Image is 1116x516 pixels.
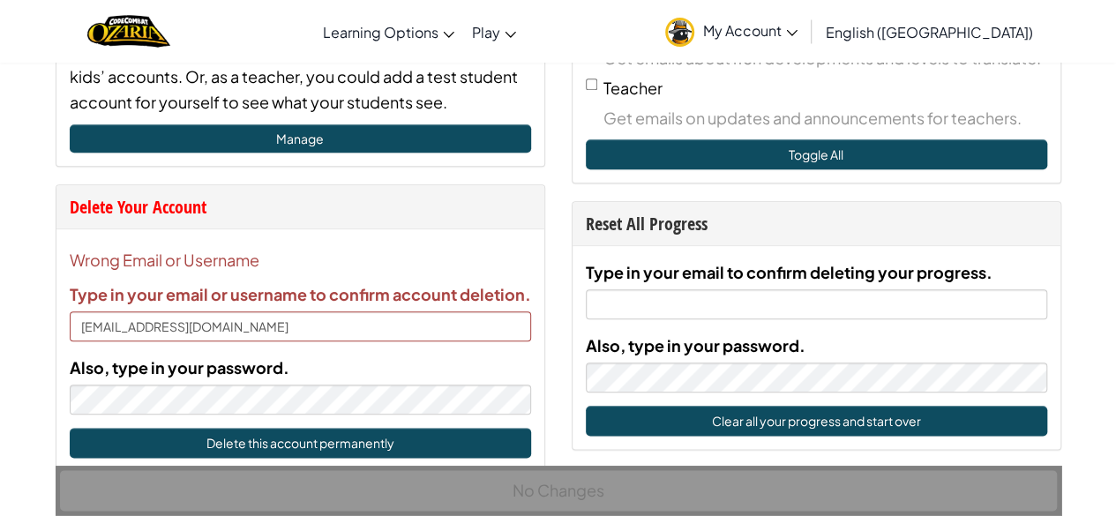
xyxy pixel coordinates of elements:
[586,406,1047,436] button: Clear all your progress and start over
[586,211,1047,236] div: Reset All Progress
[703,21,798,40] span: My Account
[70,355,289,380] label: Also, type in your password.
[472,23,500,41] span: Play
[70,124,531,153] a: Manage
[463,8,525,56] a: Play
[586,259,992,285] label: Type in your email to confirm deleting your progress.
[586,333,805,358] label: Also, type in your password.
[826,23,1033,41] span: English ([GEOGRAPHIC_DATA])
[665,18,694,47] img: avatar
[70,247,531,273] span: Wrong Email or Username
[656,4,806,59] a: My Account
[603,78,663,98] span: Teacher
[70,194,531,220] div: Delete Your Account
[323,23,438,41] span: Learning Options
[586,139,1047,169] button: Toggle All
[603,105,1047,131] span: Get emails on updates and announcements for teachers.
[314,8,463,56] a: Learning Options
[70,281,531,307] label: Type in your email or username to confirm account deletion.
[87,13,169,49] a: Ozaria by CodeCombat logo
[87,13,169,49] img: Home
[70,428,531,458] button: Delete this account permanently
[817,8,1042,56] a: English ([GEOGRAPHIC_DATA])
